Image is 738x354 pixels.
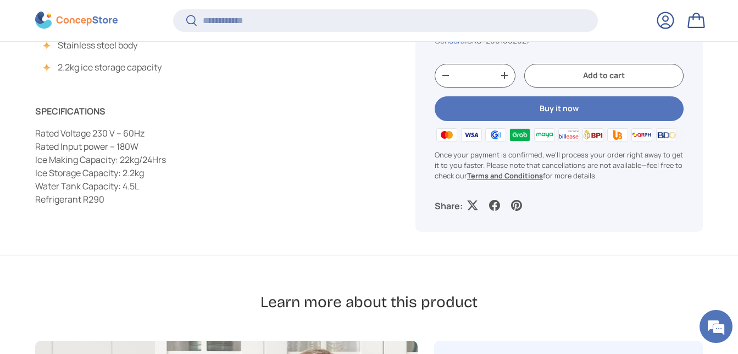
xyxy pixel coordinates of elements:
[435,127,459,143] img: master
[46,39,228,52] li: Stainless steel body
[5,237,209,275] textarea: Type your message and hit 'Enter'
[606,127,630,143] img: ubp
[435,35,465,46] a: Condura
[467,35,484,46] span: SKU:
[630,127,654,143] img: qrph
[435,150,684,182] p: Once your payment is confirmed, we'll process your order right away to get it to you faster. Plea...
[486,35,530,46] span: 2001002027
[46,61,228,74] li: 2.2kg ice storage capacity
[64,107,152,218] span: We're online!
[581,127,605,143] img: bpi
[557,127,581,143] img: billease
[484,127,508,143] img: gcash
[465,35,530,46] span: |
[679,127,703,143] img: metrobank
[435,96,684,121] button: Buy it now
[57,62,185,76] div: Chat with us now
[260,292,478,312] h2: Learn more about this product
[467,171,543,181] a: Terms and Conditions
[180,6,207,32] div: Minimize live chat window
[459,127,483,143] img: visa
[35,105,106,117] strong: SPECIFICATIONS
[435,199,463,213] p: Share:
[654,127,678,143] img: bdo
[508,127,532,143] img: grabpay
[532,127,556,143] img: maya
[35,127,363,206] p: Rated Voltage 230 V – 60Hz Rated Input power – 180W Ice Making Capacity: 22kg/24Hrs Ice Storage C...
[35,12,118,29] img: ConcepStore
[524,64,684,88] button: Add to cart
